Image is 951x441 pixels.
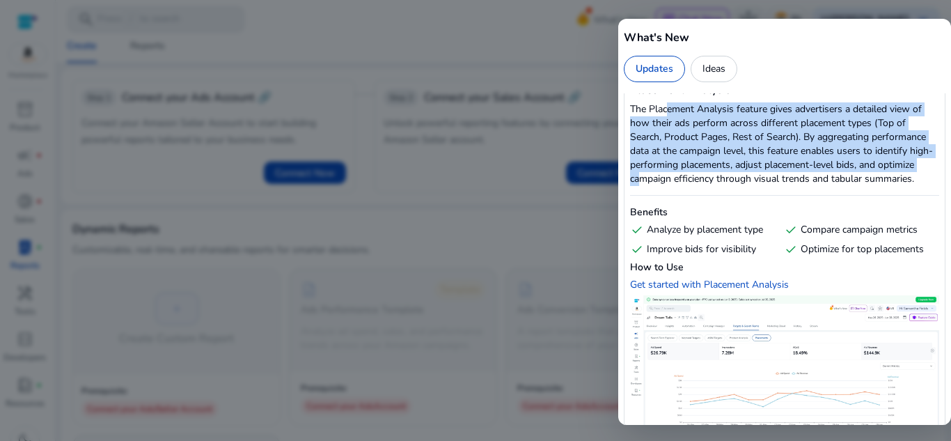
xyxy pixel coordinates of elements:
span: check [630,242,644,256]
p: The Placement Analysis feature gives advertisers a detailed view of how their ads perform across ... [630,102,939,186]
div: Updates [624,56,685,82]
div: Compare campaign metrics [784,223,932,237]
span: check [630,223,644,237]
span: check [784,242,798,256]
div: Improve bids for visibility [630,242,778,256]
div: Optimize for top placements [784,242,932,256]
h6: How to Use [630,261,939,274]
h5: What's New [624,29,945,46]
span: check [784,223,798,237]
h6: Benefits [630,206,939,219]
a: Get started with Placement Analysis [630,278,789,291]
div: Analyze by placement type [630,223,778,237]
div: Ideas [691,56,737,82]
